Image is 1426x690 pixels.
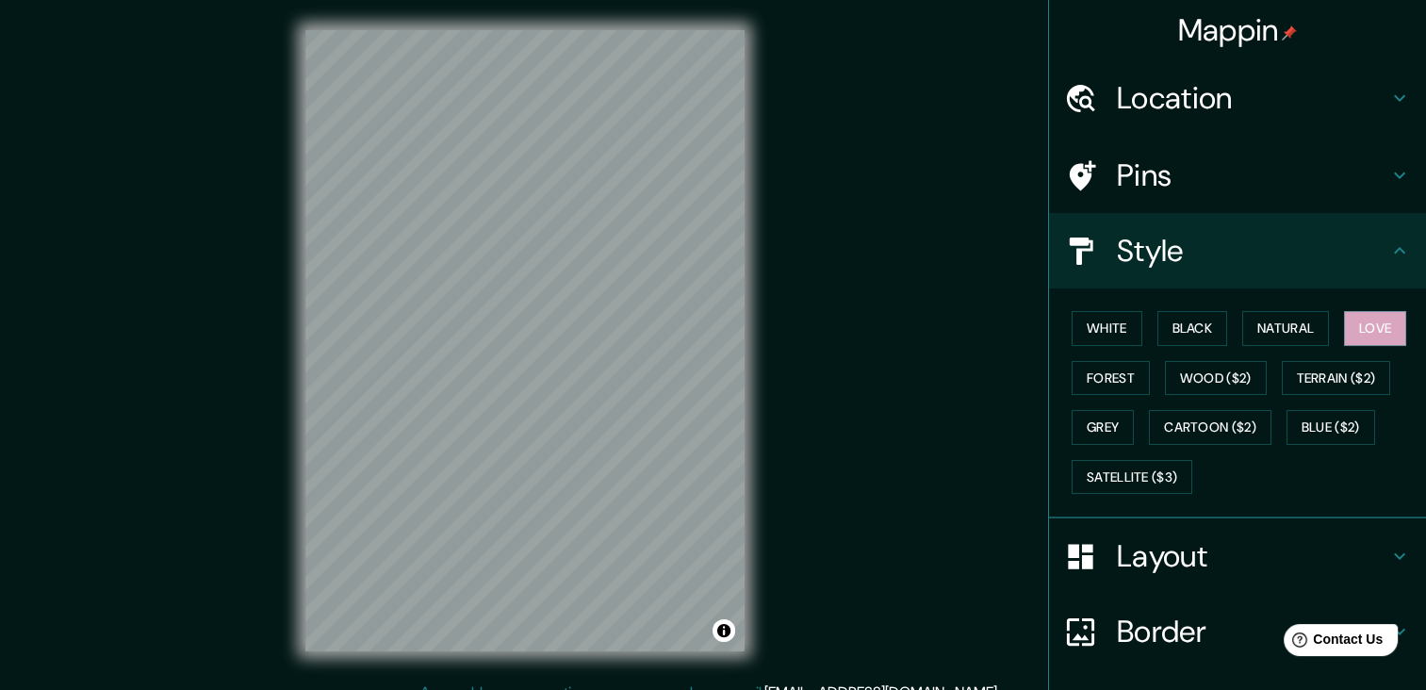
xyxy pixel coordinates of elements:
button: Terrain ($2) [1282,361,1391,396]
div: Location [1049,60,1426,136]
canvas: Map [305,30,745,651]
button: Natural [1242,311,1329,346]
h4: Pins [1117,156,1388,194]
h4: Location [1117,79,1388,117]
div: Layout [1049,518,1426,594]
button: Grey [1072,410,1134,445]
h4: Style [1117,232,1388,270]
button: Black [1157,311,1228,346]
div: Border [1049,594,1426,669]
button: Toggle attribution [713,619,735,642]
button: Satellite ($3) [1072,460,1192,495]
img: pin-icon.png [1282,25,1297,41]
div: Style [1049,213,1426,288]
div: Pins [1049,138,1426,213]
h4: Mappin [1178,11,1298,49]
button: White [1072,311,1142,346]
iframe: Help widget launcher [1258,616,1405,669]
button: Forest [1072,361,1150,396]
button: Blue ($2) [1287,410,1375,445]
button: Cartoon ($2) [1149,410,1271,445]
h4: Border [1117,613,1388,650]
button: Love [1344,311,1406,346]
h4: Layout [1117,537,1388,575]
button: Wood ($2) [1165,361,1267,396]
